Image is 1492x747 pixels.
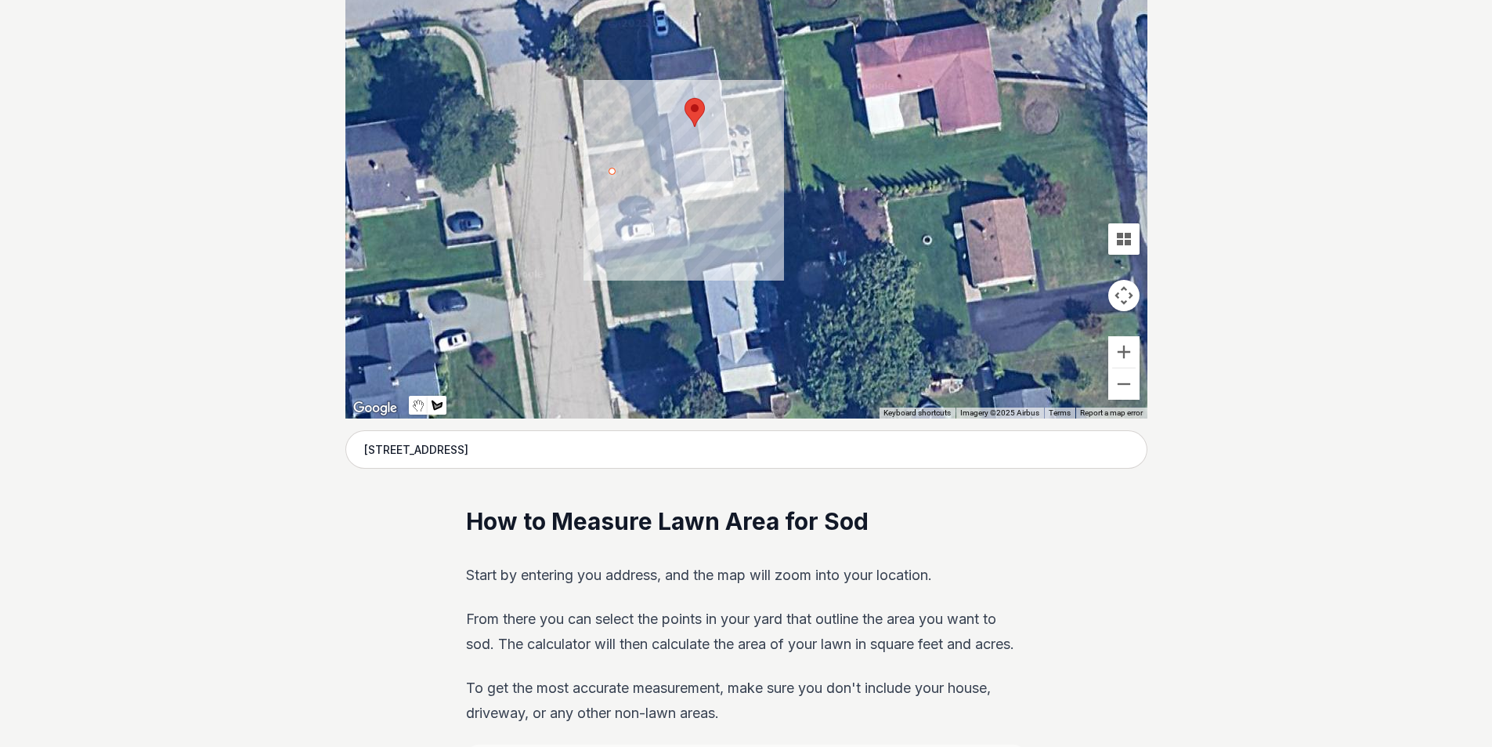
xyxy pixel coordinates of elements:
[466,563,1026,588] p: Start by entering you address, and the map will zoom into your location.
[1080,408,1143,417] a: Report a map error
[466,676,1026,726] p: To get the most accurate measurement, make sure you don't include your house, driveway, or any ot...
[349,398,401,419] a: Open this area in Google Maps (opens a new window)
[1108,336,1140,368] button: Zoom in
[960,408,1039,417] span: Imagery ©2025 Airbus
[345,430,1147,470] input: Enter your address to get started
[428,396,446,415] button: Draw a shape
[349,398,401,419] img: Google
[1108,223,1140,255] button: Tilt map
[883,408,951,419] button: Keyboard shortcuts
[1108,368,1140,400] button: Zoom out
[1108,280,1140,311] button: Map camera controls
[409,396,428,415] button: Stop drawing
[466,506,1026,538] h2: How to Measure Lawn Area for Sod
[1049,408,1071,417] a: Terms
[466,607,1026,657] p: From there you can select the points in your yard that outline the area you want to sod. The calc...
